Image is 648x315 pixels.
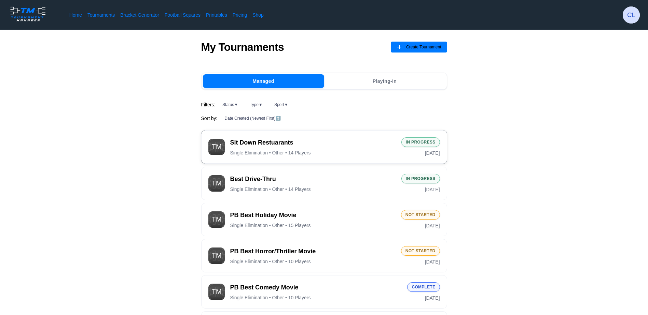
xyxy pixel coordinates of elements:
span: PB Best Comedy Movie [230,283,402,292]
a: Shop [252,12,264,18]
img: logo.ffa97a18e3bf2c7d.png [8,5,47,22]
button: TournamentPB Best Comedy MovieSingle Elimination • Other • 10 PlayersComplete[DATE] [201,275,447,309]
button: Status▼ [218,101,243,109]
div: Complete [407,282,440,292]
a: Bracket Generator [120,12,159,18]
button: TournamentBest Drive-ThruSingle Elimination • Other • 14 PlayersIn Progress[DATE] [201,167,447,200]
img: Tournament [208,247,225,264]
span: Single Elimination • Other • 10 Players [230,258,311,265]
div: Not Started [401,210,440,220]
div: In Progress [401,137,440,147]
a: Printables [206,12,227,18]
button: Create Tournament [391,42,447,52]
span: [DATE] [425,186,440,193]
button: Playing-in [324,74,445,88]
button: TournamentPB Best Horror/Thriller MovieSingle Elimination • Other • 10 PlayersNot Started[DATE] [201,239,447,272]
div: Not Started [401,246,440,256]
a: Home [69,12,82,18]
h1: My Tournaments [201,41,284,54]
button: Managed [203,74,324,88]
span: Single Elimination • Other • 14 Players [230,186,311,192]
span: Best Drive-Thru [230,175,396,183]
span: Single Elimination • Other • 14 Players [230,150,311,156]
img: Tournament [208,284,225,300]
button: TournamentSit Down RestuarantsSingle Elimination • Other • 14 PlayersIn Progress[DATE] [201,130,447,164]
span: Sort by: [201,115,218,122]
div: carmine lombardi [623,6,640,24]
a: Tournaments [87,12,115,18]
button: Type▼ [245,101,267,109]
button: Sport▼ [270,101,293,109]
span: Sit Down Restuarants [230,138,396,147]
a: Football Squares [165,12,201,18]
span: [DATE] [425,222,440,229]
span: [DATE] [425,295,440,301]
img: Tournament [208,139,225,155]
div: In Progress [401,174,440,183]
img: Tournament [208,175,225,192]
span: [DATE] [425,150,440,156]
span: PB Best Holiday Movie [230,211,396,220]
span: [DATE] [425,258,440,265]
span: PB Best Horror/Thriller Movie [230,247,396,256]
img: Tournament [208,211,225,228]
span: Single Elimination • Other • 10 Players [230,295,311,301]
span: Create Tournament [406,42,441,52]
span: Single Elimination • Other • 15 Players [230,222,311,228]
span: Filters: [201,101,216,108]
button: CL [623,6,640,24]
button: TournamentPB Best Holiday MovieSingle Elimination • Other • 15 PlayersNot Started[DATE] [201,203,447,236]
a: Pricing [233,12,247,18]
button: Date Created (Newest First)↕️ [220,114,285,122]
